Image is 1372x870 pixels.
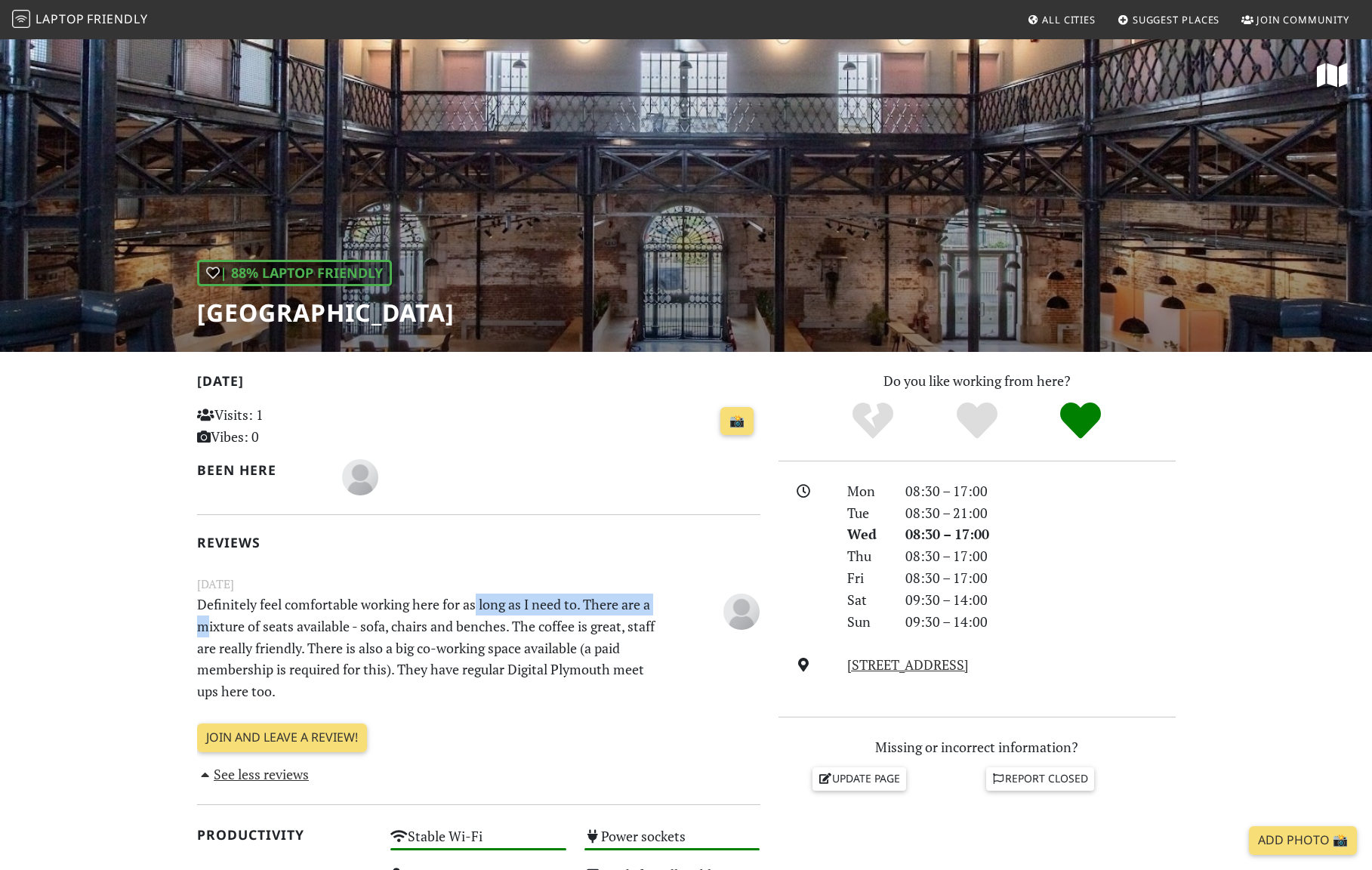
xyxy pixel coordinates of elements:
[1133,13,1220,26] span: Suggest Places
[197,373,760,395] h2: [DATE]
[188,594,673,702] p: Definitely feel comfortable working here for as long as I need to. There are a mixture of seats a...
[197,462,325,478] h2: Been here
[197,298,455,327] h1: [GEOGRAPHIC_DATA]
[1235,6,1355,33] a: Join Community
[896,523,1185,545] div: 08:30 – 17:00
[847,656,969,674] a: [STREET_ADDRESS]
[197,765,310,783] a: See less reviews
[838,480,896,502] div: Mon
[1021,6,1102,33] a: All Cities
[197,260,392,286] div: | 88% Laptop Friendly
[838,589,896,611] div: Sat
[381,824,575,862] div: Stable Wi-Fi
[838,567,896,589] div: Fri
[723,600,760,619] span: Sohila Sawhney
[896,567,1185,589] div: 08:30 – 17:00
[896,502,1185,524] div: 08:30 – 21:00
[1256,13,1349,26] span: Join Community
[1111,6,1226,33] a: Suggest Places
[35,11,85,27] span: Laptop
[723,594,760,630] img: blank-535327c66bd565773addf3077783bbfce4b00ec00e9fd257753287c682c7fa38.png
[87,11,147,27] span: Friendly
[896,545,1185,567] div: 08:30 – 17:00
[896,611,1185,633] div: 09:30 – 14:00
[778,370,1176,392] p: Do you like working from here?
[896,589,1185,611] div: 09:30 – 14:00
[896,480,1185,502] div: 08:30 – 17:00
[1028,400,1133,442] div: Definitely!
[12,7,148,33] a: LaptopFriendly LaptopFriendly
[12,10,30,28] img: LaptopFriendly
[197,723,367,752] a: Join and leave a review!
[838,611,896,633] div: Sun
[838,523,896,545] div: Wed
[197,535,760,551] h2: Reviews
[838,545,896,567] div: Thu
[821,400,925,442] div: No
[778,736,1176,758] p: Missing or incorrect information?
[342,459,378,495] img: blank-535327c66bd565773addf3077783bbfce4b00ec00e9fd257753287c682c7fa38.png
[986,767,1095,790] a: Report closed
[720,407,754,436] a: 📸
[575,824,769,862] div: Power sockets
[838,502,896,524] div: Tue
[1042,13,1096,26] span: All Cities
[188,575,769,594] small: [DATE]
[342,467,378,485] span: Sohila Sawhney
[812,767,906,790] a: Update page
[925,400,1029,442] div: Yes
[197,404,373,448] p: Visits: 1 Vibes: 0
[197,827,373,843] h2: Productivity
